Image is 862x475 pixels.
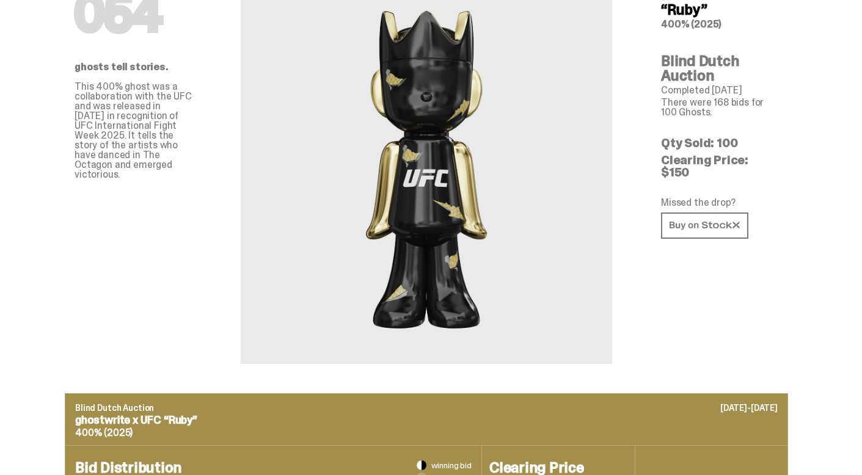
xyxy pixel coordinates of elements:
[75,426,133,439] span: 400% (2025)
[661,137,778,149] p: Qty Sold: 100
[75,62,192,72] p: ghosts tell stories.
[75,415,778,426] p: ghostwrite x UFC “Ruby”
[661,154,778,178] p: Clearing Price: $150
[431,461,472,470] span: winning bid
[75,404,778,412] p: Blind Dutch Auction
[661,2,778,17] h4: “Ruby”
[661,98,778,117] p: There were 168 bids for 100 Ghosts.
[661,198,778,208] p: Missed the drop?
[661,18,721,31] span: 400% (2025)
[661,85,778,95] p: Completed [DATE]
[489,460,627,475] h4: Clearing Price
[75,82,192,179] p: This 400% ghost was a collaboration with the UFC and was released in [DATE] in recognition of UFC...
[720,404,778,412] p: [DATE]-[DATE]
[661,54,778,83] h4: Blind Dutch Auction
